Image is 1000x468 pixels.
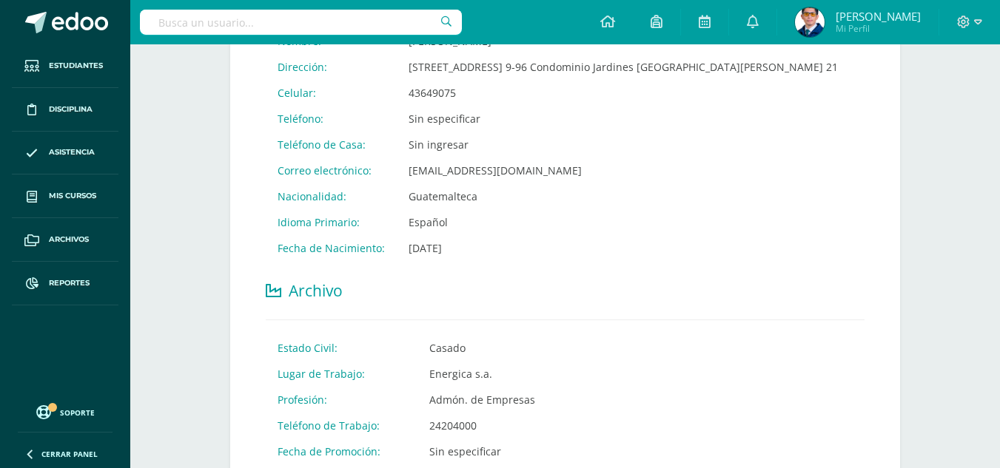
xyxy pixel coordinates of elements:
span: [PERSON_NAME] [836,9,921,24]
td: [DATE] [397,235,850,261]
td: Sin ingresar [397,132,850,157]
td: Profesión: [266,387,417,413]
td: Español [397,209,850,235]
td: Sin especificar [397,106,850,132]
a: Reportes [12,262,118,305]
td: Energica s.a. [417,361,547,387]
td: Guatemalteca [397,183,850,209]
td: Dirección: [266,54,397,80]
td: Celular: [266,80,397,106]
span: Mi Perfil [836,22,921,35]
td: Correo electrónico: [266,157,397,183]
td: Teléfono de Casa: [266,132,397,157]
img: f8528e83a30c07a06aa6af360d30ac42.png [795,7,825,37]
td: Fecha de Nacimiento: [266,235,397,261]
span: Soporte [60,407,95,418]
td: Teléfono de Trabajo: [266,413,417,438]
span: Asistencia [49,146,95,158]
td: Teléfono: [266,106,397,132]
a: Disciplina [12,88,118,132]
td: Casado [417,335,547,361]
td: Sin especificar [417,438,547,464]
td: [EMAIL_ADDRESS][DOMAIN_NAME] [397,157,850,183]
span: Reportes [49,277,90,289]
td: Nacionalidad: [266,183,397,209]
td: Lugar de Trabajo: [266,361,417,387]
td: Admón. de Empresas [417,387,547,413]
span: Estudiantes [49,60,103,72]
a: Estudiantes [12,44,118,88]
td: 43649075 [397,80,850,106]
td: [STREET_ADDRESS] 9-96 Condominio Jardines [GEOGRAPHIC_DATA][PERSON_NAME] 21 [397,54,850,80]
a: Soporte [18,401,113,421]
span: Disciplina [49,104,93,115]
td: 24204000 [417,413,547,438]
td: Fecha de Promoción: [266,438,417,464]
span: Cerrar panel [41,449,98,459]
span: Mis cursos [49,190,96,202]
a: Archivos [12,218,118,262]
a: Mis cursos [12,174,118,218]
td: Estado Civil: [266,335,417,361]
span: Archivo [289,280,343,301]
a: Asistencia [12,132,118,175]
td: Idioma Primario: [266,209,397,235]
span: Archivos [49,234,89,245]
input: Busca un usuario... [140,10,462,35]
